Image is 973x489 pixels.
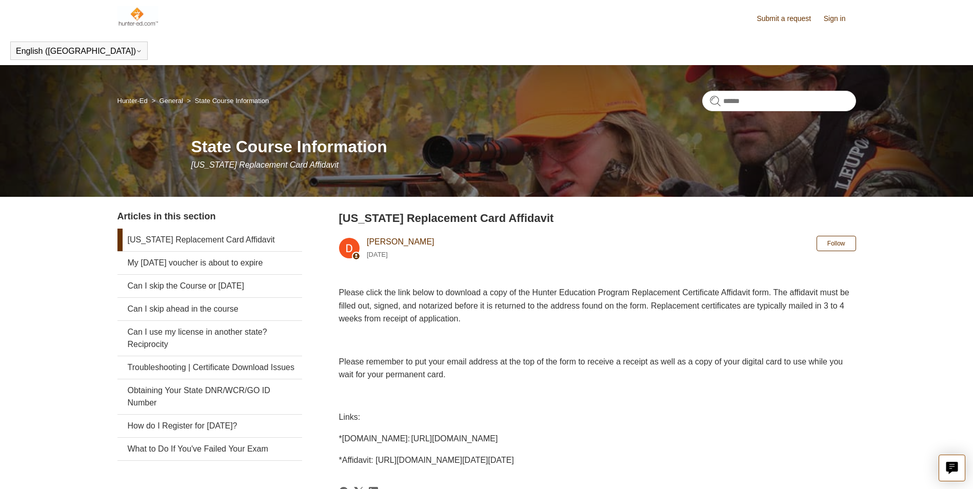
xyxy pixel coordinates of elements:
[160,97,183,105] a: General
[117,356,302,379] a: Troubleshooting | Certificate Download Issues
[339,357,843,379] span: Please remember to put your email address at the top of the form to receive a receipt as well as ...
[117,211,216,221] span: Articles in this section
[117,252,302,274] a: My [DATE] voucher is about to expire
[117,97,148,105] a: Hunter-Ed
[149,97,185,105] li: General
[817,236,856,251] button: Follow Article
[702,91,856,111] input: Search
[339,456,514,464] span: *Affidavit: [URL][DOMAIN_NAME][DATE][DATE]
[339,288,849,323] span: Please click the link below to download a copy of the Hunter Education Program Replacement Certif...
[117,97,150,105] li: Hunter-Ed
[117,321,302,356] a: Can I use my license in another state? Reciprocity
[16,47,142,56] button: English ([GEOGRAPHIC_DATA])
[824,13,856,24] a: Sign in
[367,237,434,246] a: [PERSON_NAME]
[185,97,269,105] li: State Course Information
[339,413,361,421] span: Links:
[195,97,269,105] a: State Course Information
[117,438,302,460] a: What to Do If You've Failed Your Exam
[117,229,302,251] a: [US_STATE] Replacement Card Affidavit
[339,210,856,227] h2: Pennsylvania Replacement Card Affidavit
[339,434,498,443] span: *[DOMAIN_NAME]: [URL][DOMAIN_NAME]
[117,298,302,320] a: Can I skip ahead in the course
[939,455,965,481] button: Live chat
[117,415,302,437] a: How do I Register for [DATE]?
[367,251,388,258] time: 02/12/2024, 18:11
[117,6,159,27] img: Hunter-Ed Help Center home page
[191,160,339,169] span: [US_STATE] Replacement Card Affidavit
[757,13,821,24] a: Submit a request
[191,134,856,159] h1: State Course Information
[117,275,302,297] a: Can I skip the Course or [DATE]
[117,379,302,414] a: Obtaining Your State DNR/WCR/GO ID Number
